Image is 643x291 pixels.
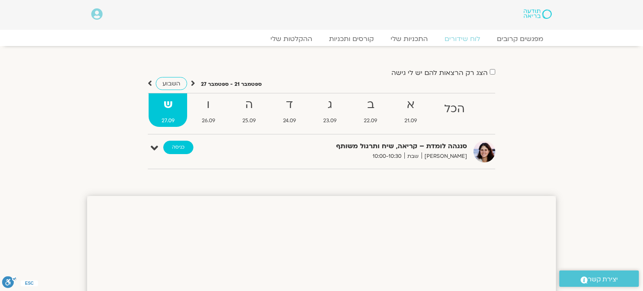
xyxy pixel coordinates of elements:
[432,100,478,118] strong: הכל
[201,80,262,89] p: ספטמבר 21 - ספטמבר 27
[270,95,309,114] strong: ד
[149,93,187,127] a: ש27.09
[404,152,422,161] span: שבת
[311,93,350,127] a: ג23.09
[229,95,268,114] strong: ה
[351,116,390,125] span: 22.09
[162,80,180,88] span: השבוע
[149,116,187,125] span: 27.09
[351,93,390,127] a: ב22.09
[391,69,488,77] label: הצג רק הרצאות להם יש לי גישה
[588,274,618,285] span: יצירת קשר
[189,95,228,114] strong: ו
[189,116,228,125] span: 26.09
[422,152,467,161] span: [PERSON_NAME]
[392,95,430,114] strong: א
[270,93,309,127] a: ד24.09
[382,35,436,43] a: התכניות שלי
[229,93,268,127] a: ה25.09
[189,93,228,127] a: ו26.09
[392,116,430,125] span: 21.09
[163,141,193,154] a: כניסה
[149,95,187,114] strong: ש
[392,93,430,127] a: א21.09
[351,95,390,114] strong: ב
[436,35,489,43] a: לוח שידורים
[489,35,552,43] a: מפגשים קרובים
[559,270,639,287] a: יצירת קשר
[432,93,478,127] a: הכל
[311,95,350,114] strong: ג
[156,77,187,90] a: השבוע
[270,116,309,125] span: 24.09
[262,141,467,152] strong: סנגהה לומדת – קריאה, שיח ותרגול משותף
[229,116,268,125] span: 25.09
[321,35,382,43] a: קורסים ותכניות
[311,116,350,125] span: 23.09
[91,35,552,43] nav: Menu
[370,152,404,161] span: 10:00-10:30
[262,35,321,43] a: ההקלטות שלי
